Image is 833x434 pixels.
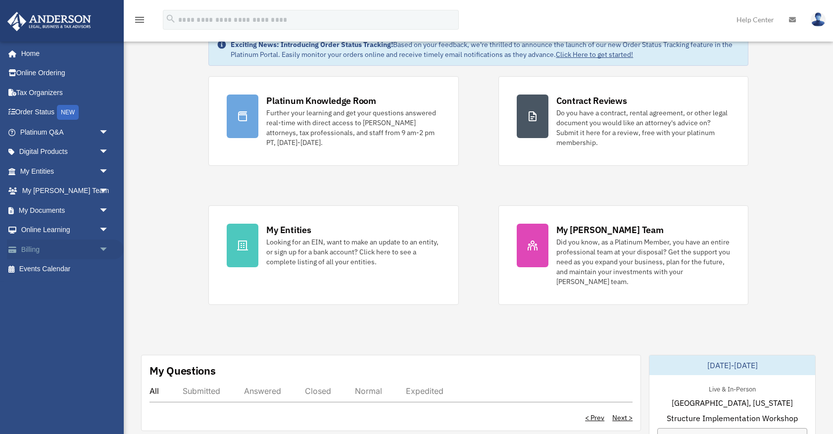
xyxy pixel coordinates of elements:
[7,259,124,279] a: Events Calendar
[355,386,382,396] div: Normal
[498,205,748,305] a: My [PERSON_NAME] Team Did you know, as a Platinum Member, you have an entire professional team at...
[149,386,159,396] div: All
[556,108,730,147] div: Do you have a contract, rental agreement, or other legal document you would like an attorney's ad...
[165,13,176,24] i: search
[231,40,739,59] div: Based on your feedback, we're thrilled to announce the launch of our new Order Status Tracking fe...
[183,386,220,396] div: Submitted
[612,413,633,423] a: Next >
[99,200,119,221] span: arrow_drop_down
[134,14,146,26] i: menu
[266,95,376,107] div: Platinum Knowledge Room
[7,83,124,102] a: Tax Organizers
[57,105,79,120] div: NEW
[99,142,119,162] span: arrow_drop_down
[556,237,730,287] div: Did you know, as a Platinum Member, you have an entire professional team at your disposal? Get th...
[556,224,664,236] div: My [PERSON_NAME] Team
[99,240,119,260] span: arrow_drop_down
[498,76,748,166] a: Contract Reviews Do you have a contract, rental agreement, or other legal document you would like...
[556,95,627,107] div: Contract Reviews
[99,161,119,182] span: arrow_drop_down
[7,44,119,63] a: Home
[7,122,124,142] a: Platinum Q&Aarrow_drop_down
[99,122,119,143] span: arrow_drop_down
[7,240,124,259] a: Billingarrow_drop_down
[406,386,443,396] div: Expedited
[99,220,119,241] span: arrow_drop_down
[208,76,458,166] a: Platinum Knowledge Room Further your learning and get your questions answered real-time with dire...
[266,237,440,267] div: Looking for an EIN, want to make an update to an entity, or sign up for a bank account? Click her...
[585,413,604,423] a: < Prev
[556,50,633,59] a: Click Here to get started!
[7,181,124,201] a: My [PERSON_NAME] Teamarrow_drop_down
[4,12,94,31] img: Anderson Advisors Platinum Portal
[149,363,216,378] div: My Questions
[7,142,124,162] a: Digital Productsarrow_drop_down
[305,386,331,396] div: Closed
[667,412,798,424] span: Structure Implementation Workshop
[266,108,440,147] div: Further your learning and get your questions answered real-time with direct access to [PERSON_NAM...
[672,397,793,409] span: [GEOGRAPHIC_DATA], [US_STATE]
[7,220,124,240] a: Online Learningarrow_drop_down
[811,12,826,27] img: User Pic
[649,355,815,375] div: [DATE]-[DATE]
[701,383,764,393] div: Live & In-Person
[134,17,146,26] a: menu
[7,200,124,220] a: My Documentsarrow_drop_down
[231,40,393,49] strong: Exciting News: Introducing Order Status Tracking!
[208,205,458,305] a: My Entities Looking for an EIN, want to make an update to an entity, or sign up for a bank accoun...
[7,161,124,181] a: My Entitiesarrow_drop_down
[99,181,119,201] span: arrow_drop_down
[244,386,281,396] div: Answered
[266,224,311,236] div: My Entities
[7,102,124,123] a: Order StatusNEW
[7,63,124,83] a: Online Ordering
